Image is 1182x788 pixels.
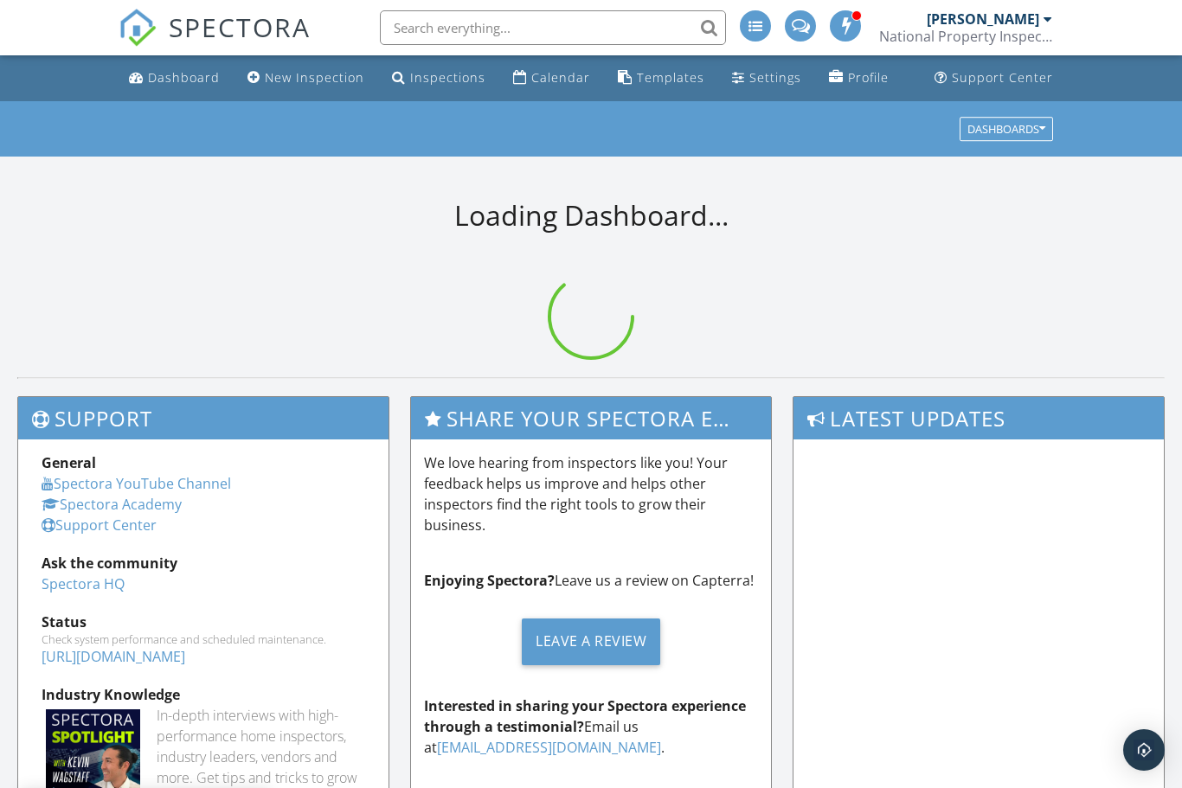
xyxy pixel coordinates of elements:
div: Support Center [952,69,1053,86]
div: Dashboard [148,69,220,86]
a: Spectora YouTube Channel [42,474,231,493]
div: Inspections [410,69,485,86]
div: National Property Inspections [879,28,1052,45]
div: Leave a Review [522,618,660,665]
h3: Support [18,397,389,439]
a: Profile [822,62,896,94]
div: Ask the community [42,553,365,573]
div: Templates [637,69,704,86]
a: Support Center [42,516,157,535]
a: Dashboard [122,62,227,94]
a: Settings [725,62,808,94]
strong: Interested in sharing your Spectora experience through a testimonial? [424,696,746,736]
p: We love hearing from inspectors like you! Your feedback helps us improve and helps other inspecto... [424,452,758,535]
a: Templates [611,62,711,94]
p: Leave us a review on Capterra! [424,570,758,591]
strong: General [42,453,96,472]
a: Spectora HQ [42,574,125,593]
button: Dashboards [960,117,1053,141]
a: Inspections [385,62,492,94]
div: Profile [848,69,889,86]
div: Open Intercom Messenger [1123,729,1165,771]
strong: Enjoying Spectora? [424,571,555,590]
p: Email us at . [424,695,758,758]
div: Calendar [531,69,590,86]
a: Support Center [928,62,1060,94]
a: Spectora Academy [42,495,182,514]
a: Leave a Review [424,605,758,678]
span: SPECTORA [169,9,311,45]
div: Check system performance and scheduled maintenance. [42,632,365,646]
input: Search everything... [380,10,726,45]
div: Industry Knowledge [42,684,365,705]
a: SPECTORA [119,23,311,60]
a: [EMAIL_ADDRESS][DOMAIN_NAME] [437,738,661,757]
a: [URL][DOMAIN_NAME] [42,647,185,666]
a: Calendar [506,62,597,94]
img: The Best Home Inspection Software - Spectora [119,9,157,47]
div: Dashboards [967,123,1045,135]
h3: Latest Updates [793,397,1164,439]
div: New Inspection [265,69,364,86]
h3: Share Your Spectora Experience [411,397,771,439]
a: New Inspection [241,62,371,94]
div: Status [42,612,365,632]
div: [PERSON_NAME] [927,10,1039,28]
div: Settings [749,69,801,86]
